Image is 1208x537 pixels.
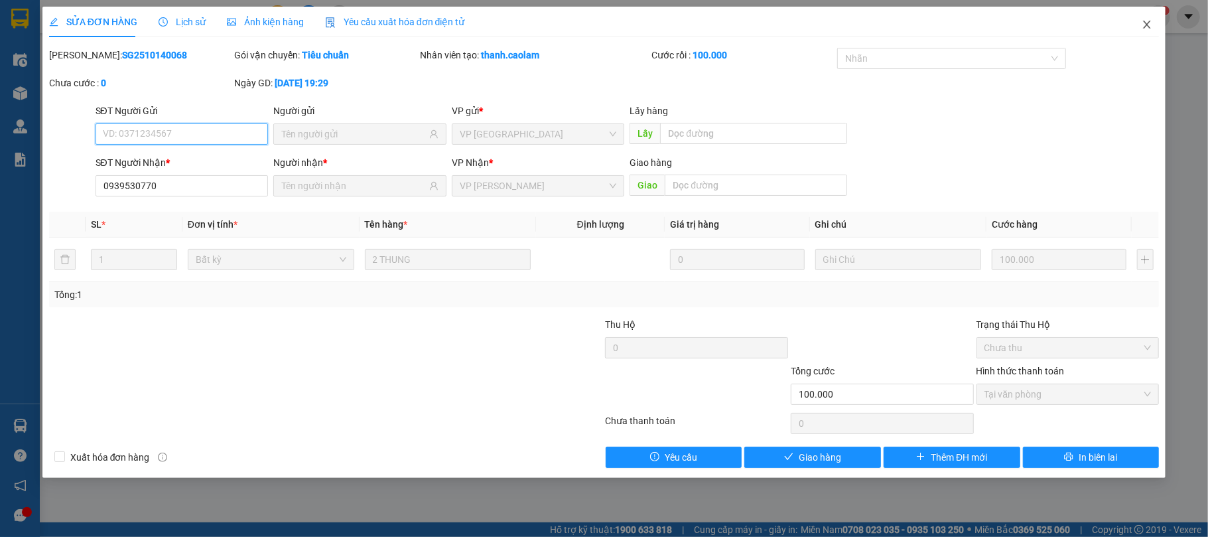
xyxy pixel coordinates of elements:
[1079,450,1117,465] span: In biên lai
[420,48,649,62] div: Nhân viên tạo:
[281,179,427,193] input: Tên người nhận
[158,453,167,462] span: info-circle
[606,447,742,468] button: exclamation-circleYêu cầu
[460,176,617,196] span: VP Phan Thiết
[665,175,847,196] input: Dọc đường
[976,317,1160,332] div: Trạng thái Thu Hộ
[122,50,187,60] b: SG2510140068
[302,50,349,60] b: Tiêu chuẩn
[234,48,417,62] div: Gói vận chuyển:
[65,450,155,465] span: Xuất hóa đơn hàng
[429,181,438,191] span: user
[365,249,531,270] input: VD: Bàn, Ghế
[460,124,617,144] span: VP Sài Gòn
[101,78,106,88] b: 0
[273,155,446,170] div: Người nhận
[931,450,987,465] span: Thêm ĐH mới
[665,450,697,465] span: Yêu cầu
[452,157,489,168] span: VP Nhận
[365,219,408,230] span: Tên hàng
[234,76,417,90] div: Ngày GD:
[1128,7,1166,44] button: Close
[604,414,789,437] div: Chưa thanh toán
[630,157,672,168] span: Giao hàng
[49,48,232,62] div: [PERSON_NAME]:
[815,249,982,270] input: Ghi Chú
[670,249,804,270] input: 0
[693,50,727,60] b: 100.000
[196,250,346,269] span: Bất kỳ
[325,17,336,28] img: icon
[429,129,438,139] span: user
[916,452,925,463] span: plus
[49,17,58,27] span: edit
[96,155,269,170] div: SĐT Người Nhận
[159,17,206,27] span: Lịch sử
[744,447,881,468] button: checkGiao hàng
[784,452,793,463] span: check
[577,219,624,230] span: Định lượng
[159,17,168,27] span: clock-circle
[884,447,1020,468] button: plusThêm ĐH mới
[49,76,232,90] div: Chưa cước :
[791,366,835,376] span: Tổng cước
[54,287,467,302] div: Tổng: 1
[273,104,446,118] div: Người gửi
[651,48,835,62] div: Cước rồi :
[630,123,660,144] span: Lấy
[992,219,1038,230] span: Cước hàng
[281,127,427,141] input: Tên người gửi
[650,452,659,463] span: exclamation-circle
[91,219,101,230] span: SL
[188,219,237,230] span: Đơn vị tính
[227,17,236,27] span: picture
[1064,452,1073,463] span: printer
[984,338,1152,358] span: Chưa thu
[96,104,269,118] div: SĐT Người Gửi
[799,450,841,465] span: Giao hàng
[976,366,1065,376] label: Hình thức thanh toán
[54,249,76,270] button: delete
[984,384,1152,404] span: Tại văn phòng
[1142,19,1152,30] span: close
[325,17,465,27] span: Yêu cầu xuất hóa đơn điện tử
[1023,447,1160,468] button: printerIn biên lai
[481,50,539,60] b: thanh.caolam
[670,219,719,230] span: Giá trị hàng
[810,212,987,238] th: Ghi chú
[992,249,1126,270] input: 0
[660,123,847,144] input: Dọc đường
[452,104,625,118] div: VP gửi
[605,319,636,330] span: Thu Hộ
[630,106,668,116] span: Lấy hàng
[49,17,137,27] span: SỬA ĐƠN HÀNG
[630,175,665,196] span: Giao
[227,17,304,27] span: Ảnh kiện hàng
[275,78,328,88] b: [DATE] 19:29
[1137,249,1154,270] button: plus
